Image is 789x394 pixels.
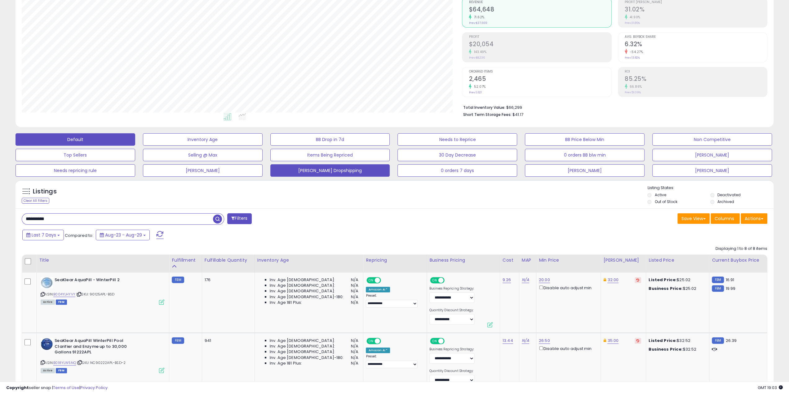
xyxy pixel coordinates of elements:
span: OFF [380,339,390,344]
h2: 6.32% [625,41,767,49]
a: 32.00 [607,277,618,283]
small: -54.27% [627,50,643,54]
span: 26.39 [725,338,737,343]
a: B018YLW5NQ [53,360,76,365]
label: Quantity Discount Strategy: [429,369,474,373]
button: [PERSON_NAME] [652,149,772,161]
small: Prev: $8,236 [469,56,485,60]
div: Current Buybox Price [712,257,765,263]
b: Short Term Storage Fees: [463,112,511,117]
b: Total Inventory Value: [463,105,505,110]
span: ON [367,339,375,344]
div: Min Price [539,257,598,263]
span: N/A [351,300,358,305]
small: Prev: 1,621 [469,91,481,94]
h2: $64,648 [469,6,611,14]
h2: 2,465 [469,75,611,84]
div: Preset: [366,294,422,308]
span: N/A [351,288,358,294]
div: Inventory Age [257,257,361,263]
span: Inv. Age 181 Plus: [270,361,302,366]
a: 20.00 [539,277,550,283]
span: ON [431,339,438,344]
small: FBM [712,337,724,344]
b: Business Price: [649,286,683,291]
button: Selling @ Max [143,149,263,161]
small: 52.07% [472,84,485,89]
span: Aug-23 - Aug-29 [105,232,142,238]
p: Listing States: [647,185,773,191]
div: [PERSON_NAME] [603,257,643,263]
span: N/A [351,294,358,300]
strong: Copyright [6,385,29,391]
a: 26.50 [539,338,550,344]
small: FBM [712,277,724,283]
small: Prev: 13.82% [625,56,640,60]
small: Prev: 51.09% [625,91,641,94]
li: $66,299 [463,103,763,111]
a: 35.00 [607,338,618,344]
small: FBM [172,277,184,283]
span: N/A [351,361,358,366]
b: SeaKlear AquaPill - WinterPill 2 [55,277,130,285]
span: N/A [351,277,358,283]
b: Listed Price: [649,338,677,343]
div: Amazon AI * [366,287,390,292]
span: OFF [444,339,454,344]
span: Profit [PERSON_NAME] [625,1,767,4]
div: Preset: [366,354,422,368]
h5: Listings [33,187,57,196]
span: N/A [351,283,358,288]
span: 16.91 [725,277,734,283]
span: All listings currently available for purchase on Amazon [41,368,55,373]
span: Inv. Age [DEMOGRAPHIC_DATA]: [270,338,335,343]
button: Needs to Reprice [397,133,517,146]
b: SeaKlear AquaPill WinterPill Pool Clarifier and Enzyme up to 30,000 Gallons 91222APL [55,338,130,357]
button: Save View [677,213,710,224]
span: FBM [56,368,67,373]
small: 143.49% [472,50,486,54]
button: [PERSON_NAME] Dropshipping [270,164,390,177]
span: Inv. Age [DEMOGRAPHIC_DATA]: [270,349,335,355]
div: $32.52 [649,338,704,343]
button: Aug-23 - Aug-29 [96,230,150,240]
div: Fulfillment [172,257,199,263]
label: Quantity Discount Strategy: [429,308,474,312]
h2: 85.25% [625,75,767,84]
span: ROI [625,70,767,73]
span: Ordered Items [469,70,611,73]
button: Filters [227,213,251,224]
label: Archived [717,199,734,204]
small: 71.62% [472,15,484,20]
span: N/A [351,343,358,349]
div: Clear All Filters [22,198,49,204]
div: Disable auto adjust min [539,284,596,291]
div: Cost [503,257,516,263]
a: 13.44 [503,338,513,344]
small: Prev: 21.86% [625,21,640,25]
button: BB Price Below Min [525,133,645,146]
button: 0 orders 7 days [397,164,517,177]
div: Disable auto adjust min [539,345,596,352]
span: Revenue [469,1,611,4]
div: 941 [205,338,250,343]
span: Inv. Age [DEMOGRAPHIC_DATA]: [270,277,335,283]
button: Last 7 Days [22,230,64,240]
a: N/A [522,338,529,344]
div: Amazon AI * [366,348,390,353]
div: $32.52 [649,347,704,352]
small: FBM [172,337,184,344]
span: N/A [351,355,358,361]
button: Default [16,133,135,146]
label: Deactivated [717,192,741,197]
label: Business Repricing Strategy: [429,286,474,291]
span: Compared to: [65,232,93,238]
button: Actions [741,213,767,224]
div: Title [39,257,166,263]
span: Columns [715,215,734,222]
button: Non Competitive [652,133,772,146]
button: Columns [711,213,740,224]
button: BB Drop in 7d [270,133,390,146]
span: ON [367,278,375,283]
span: FBM [56,299,67,305]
